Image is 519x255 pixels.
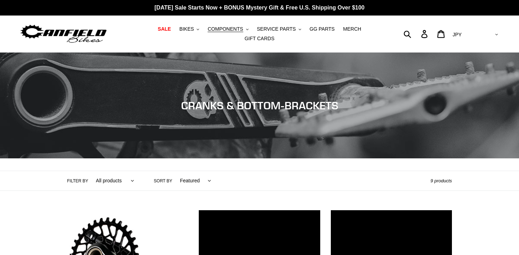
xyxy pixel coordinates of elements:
button: SERVICE PARTS [253,24,304,34]
button: BIKES [176,24,203,34]
a: SALE [154,24,174,34]
span: 9 products [430,178,452,183]
span: MERCH [343,26,361,32]
a: GG PARTS [306,24,338,34]
a: GIFT CARDS [241,34,278,43]
span: CRANKS & BOTTOM-BRACKETS [181,99,338,112]
a: MERCH [340,24,365,34]
label: Sort by [154,178,172,184]
span: GG PARTS [310,26,335,32]
span: SERVICE PARTS [257,26,296,32]
span: COMPONENTS [208,26,243,32]
img: Canfield Bikes [19,23,108,45]
input: Search [407,26,425,42]
button: COMPONENTS [204,24,252,34]
span: GIFT CARDS [245,36,275,42]
span: BIKES [179,26,194,32]
label: Filter by [67,178,88,184]
span: SALE [158,26,171,32]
